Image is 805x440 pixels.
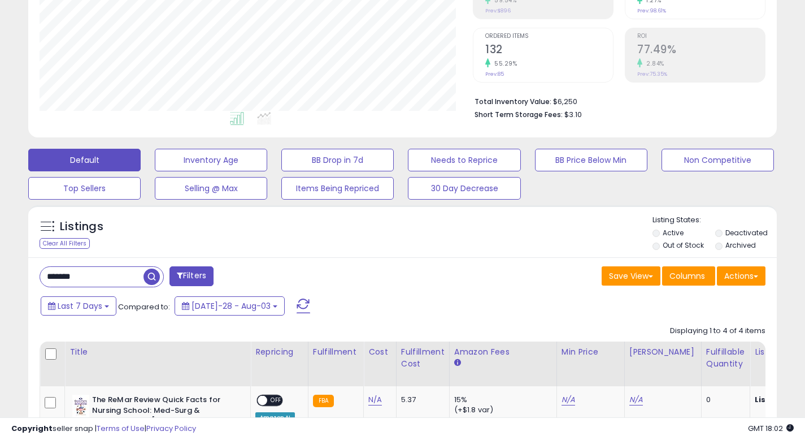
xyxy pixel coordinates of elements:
[155,177,267,200] button: Selling @ Max
[662,149,774,171] button: Non Competitive
[562,346,620,358] div: Min Price
[562,394,575,406] a: N/A
[490,59,517,68] small: 55.29%
[725,240,756,250] label: Archived
[475,110,563,119] b: Short Term Storage Fees:
[118,301,170,312] span: Compared to:
[267,396,285,406] span: OFF
[401,346,445,370] div: Fulfillment Cost
[637,71,667,77] small: Prev: 75.35%
[485,7,511,14] small: Prev: $896
[637,43,765,58] h2: 77.49%
[60,219,103,235] h5: Listings
[146,423,196,434] a: Privacy Policy
[11,423,53,434] strong: Copyright
[41,296,116,316] button: Last 7 Days
[485,71,504,77] small: Prev: 85
[602,266,660,286] button: Save View
[748,423,794,434] span: 2025-08-11 18:02 GMT
[662,266,715,286] button: Columns
[485,33,613,40] span: Ordered Items
[652,215,777,226] p: Listing States:
[368,346,391,358] div: Cost
[535,149,647,171] button: BB Price Below Min
[97,423,145,434] a: Terms of Use
[564,109,582,120] span: $3.10
[281,177,394,200] button: Items Being Repriced
[72,395,89,417] img: 41Do6245lLL._SL40_.jpg
[175,296,285,316] button: [DATE]-28 - Aug-03
[408,177,520,200] button: 30 Day Decrease
[485,43,613,58] h2: 132
[40,238,90,249] div: Clear All Filters
[313,395,334,407] small: FBA
[169,266,214,286] button: Filters
[637,7,666,14] small: Prev: 98.61%
[11,424,196,434] div: seller snap | |
[717,266,765,286] button: Actions
[313,346,359,358] div: Fulfillment
[642,59,664,68] small: 2.84%
[255,346,303,358] div: Repricing
[28,149,141,171] button: Default
[192,300,271,312] span: [DATE]-28 - Aug-03
[58,300,102,312] span: Last 7 Days
[637,33,765,40] span: ROI
[454,405,548,415] div: (+$1.8 var)
[408,149,520,171] button: Needs to Reprice
[663,228,684,238] label: Active
[281,149,394,171] button: BB Drop in 7d
[28,177,141,200] button: Top Sellers
[368,394,382,406] a: N/A
[663,240,704,250] label: Out of Stock
[475,97,551,106] b: Total Inventory Value:
[670,326,765,337] div: Displaying 1 to 4 of 4 items
[629,346,697,358] div: [PERSON_NAME]
[706,346,745,370] div: Fulfillable Quantity
[401,395,441,405] div: 5.37
[725,228,768,238] label: Deactivated
[706,395,741,405] div: 0
[454,395,548,405] div: 15%
[69,346,246,358] div: Title
[475,94,757,107] li: $6,250
[454,346,552,358] div: Amazon Fees
[669,270,705,282] span: Columns
[155,149,267,171] button: Inventory Age
[629,394,643,406] a: N/A
[454,358,461,368] small: Amazon Fees.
